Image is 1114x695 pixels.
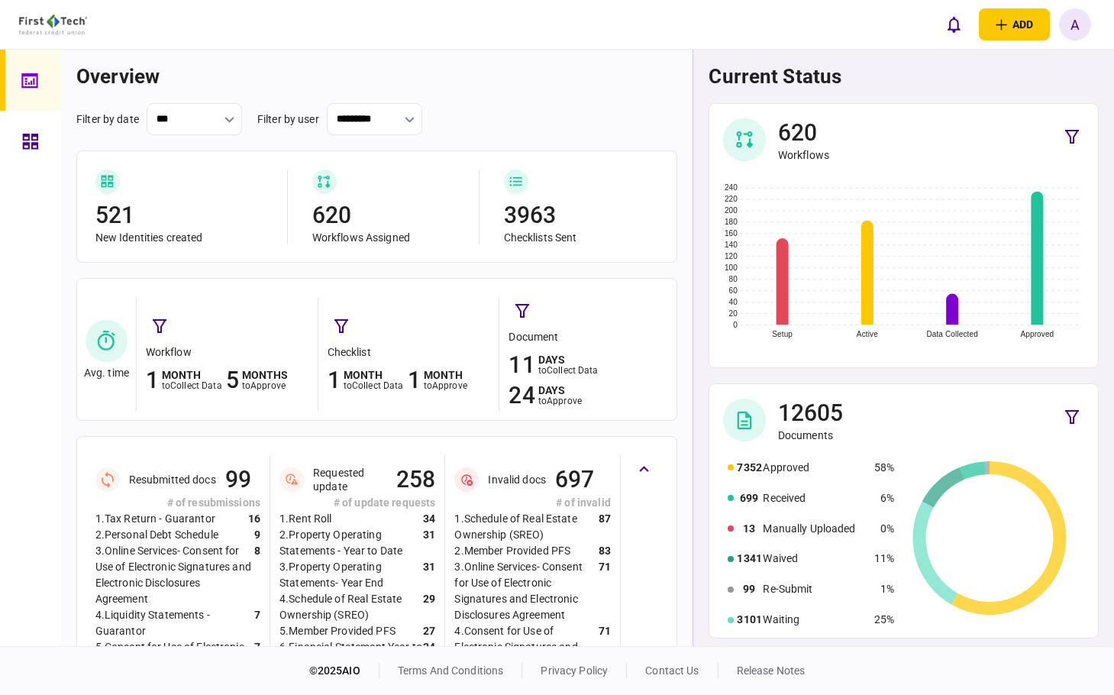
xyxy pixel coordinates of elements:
[725,183,738,192] text: 240
[778,118,829,148] div: 620
[408,365,421,396] div: 1
[454,623,598,687] div: 4 . Consent for Use of Electronic Signatures and Electronic Disclosures Agreement
[19,15,87,34] img: client company logo
[504,200,659,231] div: 3963
[423,527,435,559] div: 31
[423,559,435,591] div: 31
[95,511,215,527] div: 1 . Tax Return - Guarantor
[729,286,738,295] text: 60
[874,460,894,476] div: 58%
[504,231,659,244] div: Checklists Sent
[454,495,610,511] div: # of invalid
[162,370,222,380] div: month
[874,490,894,506] div: 6%
[773,330,793,338] text: Setup
[454,511,598,543] div: 1 . Schedule of Real Estate Ownership (SREO)
[874,612,894,628] div: 25%
[309,663,379,679] div: © 2025 AIO
[538,354,599,365] div: days
[725,195,738,203] text: 220
[95,231,276,244] div: New Identities created
[874,581,894,597] div: 1%
[84,367,129,380] div: Avg. time
[725,263,738,272] text: 100
[424,380,467,391] div: to
[599,543,611,559] div: 83
[95,200,276,231] div: 521
[538,396,582,406] div: to
[509,350,534,380] div: 11
[279,527,423,559] div: 2 . Property Operating Statements - Year to Date
[76,112,139,128] div: filter by date
[423,591,435,623] div: 29
[396,464,435,495] div: 258
[328,365,341,396] div: 1
[538,385,582,396] div: days
[547,365,599,376] span: collect data
[874,521,894,537] div: 0%
[454,559,598,623] div: 3 . Online Services- Consent for Use of Electronic Signatures and Electronic Disclosures Agreement
[763,521,867,537] div: Manually Uploaded
[279,623,396,639] div: 5 . Member Provided PFS
[737,664,806,677] a: release notes
[763,612,867,628] div: Waiting
[874,551,894,567] div: 11%
[344,370,404,380] div: month
[242,380,289,391] div: to
[313,466,387,493] div: Requested update
[763,490,867,506] div: Received
[729,275,738,283] text: 80
[509,329,673,345] div: document
[599,511,611,543] div: 87
[279,495,435,511] div: # of update requests
[725,218,738,226] text: 180
[279,591,423,623] div: 4 . Schedule of Real Estate Ownership (SREO)
[279,559,423,591] div: 3 . Property Operating Statements- Year End
[95,543,254,607] div: 3 . Online Services- Consent for Use of Electronic Signatures and Electronic Disclosures Agreement
[254,639,260,687] div: 7
[432,380,467,391] span: approve
[254,607,260,639] div: 7
[398,664,504,677] a: terms and conditions
[312,200,467,231] div: 620
[423,623,435,639] div: 27
[725,252,738,260] text: 120
[938,8,970,40] button: open notifications list
[146,344,310,360] div: workflow
[254,543,260,607] div: 8
[225,464,251,495] div: 99
[737,581,761,597] div: 99
[250,380,286,391] span: approve
[1059,8,1091,40] button: A
[979,8,1050,40] button: open adding identity options
[538,365,599,376] div: to
[645,664,699,677] a: contact us
[312,231,467,244] div: Workflows Assigned
[778,398,844,428] div: 12605
[599,623,611,687] div: 71
[509,380,534,411] div: 24
[423,639,435,671] div: 24
[778,148,829,162] div: Workflows
[1021,330,1054,338] text: Approved
[424,370,467,380] div: month
[778,428,844,442] div: Documents
[737,551,761,567] div: 1341
[146,365,159,396] div: 1
[737,521,761,537] div: 13
[352,380,404,391] span: collect data
[257,112,319,128] div: filter by user
[95,639,254,687] div: 5 . Consent for Use of Electronic Signatures and Electronic Disclosures Agreement
[488,473,546,486] div: Invalid docs
[927,330,978,338] text: Data Collected
[95,607,254,639] div: 4 . Liquidity Statements - Guarantor
[170,380,222,391] span: collect data
[734,321,738,329] text: 0
[279,639,423,671] div: 6 . Financial Statement Year to Date
[599,559,611,623] div: 71
[279,511,331,527] div: 1 . Rent Roll
[709,65,1099,88] h1: current status
[76,65,677,88] h1: overview
[242,370,289,380] div: months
